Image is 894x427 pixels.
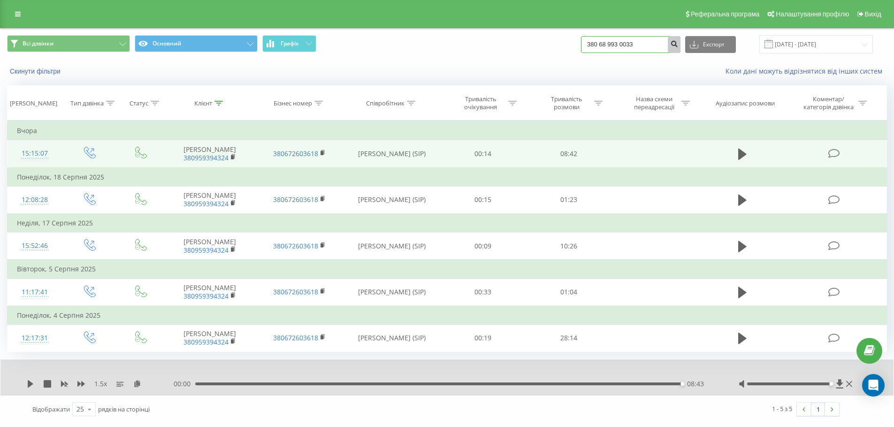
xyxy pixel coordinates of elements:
[776,10,849,18] span: Налаштування профілю
[344,140,440,168] td: [PERSON_NAME] (SIP)
[17,144,53,163] div: 15:15:07
[440,232,526,260] td: 00:09
[165,186,254,214] td: [PERSON_NAME]
[680,382,684,386] div: Accessibility label
[32,405,70,413] span: Відображати
[174,379,195,389] span: 00:00
[8,214,887,232] td: Неділя, 17 Серпня 2025
[273,333,318,342] a: 380672603618
[183,153,229,162] a: 380959394324
[135,35,258,52] button: Основний
[716,99,775,107] div: Аудіозапис розмови
[273,287,318,296] a: 380672603618
[7,35,130,52] button: Всі дзвінки
[165,232,254,260] td: [PERSON_NAME]
[183,337,229,346] a: 380959394324
[801,95,856,111] div: Коментар/категорія дзвінка
[440,186,526,214] td: 00:15
[440,140,526,168] td: 00:14
[273,195,318,204] a: 380672603618
[862,374,885,397] div: Open Intercom Messenger
[366,99,405,107] div: Співробітник
[274,99,312,107] div: Бізнес номер
[526,278,612,306] td: 01:04
[8,121,887,140] td: Вчора
[281,40,299,47] span: Графік
[440,278,526,306] td: 00:33
[183,199,229,208] a: 380959394324
[165,278,254,306] td: [PERSON_NAME]
[183,292,229,300] a: 380959394324
[829,382,833,386] div: Accessibility label
[440,324,526,352] td: 00:19
[581,36,680,53] input: Пошук за номером
[865,10,881,18] span: Вихід
[94,379,107,389] span: 1.5 x
[526,186,612,214] td: 01:23
[344,278,440,306] td: [PERSON_NAME] (SIP)
[542,95,592,111] div: Тривалість розмови
[273,149,318,158] a: 380672603618
[130,99,148,107] div: Статус
[8,260,887,278] td: Вівторок, 5 Серпня 2025
[726,67,887,75] a: Коли дані можуть відрізнятися вiд інших систем
[262,35,316,52] button: Графік
[7,67,65,75] button: Скинути фільтри
[183,246,229,255] a: 380959394324
[687,379,704,389] span: 08:43
[98,405,150,413] span: рядків на сторінці
[165,140,254,168] td: [PERSON_NAME]
[344,324,440,352] td: [PERSON_NAME] (SIP)
[526,232,612,260] td: 10:26
[17,237,53,255] div: 15:52:46
[629,95,679,111] div: Назва схеми переадресації
[8,306,887,325] td: Понеділок, 4 Серпня 2025
[17,283,53,301] div: 11:17:41
[17,329,53,347] div: 12:17:31
[811,403,825,416] a: 1
[8,168,887,187] td: Понеділок, 18 Серпня 2025
[76,405,84,414] div: 25
[194,99,212,107] div: Клієнт
[165,324,254,352] td: [PERSON_NAME]
[691,10,760,18] span: Реферальна програма
[10,99,57,107] div: [PERSON_NAME]
[23,40,53,47] span: Всі дзвінки
[273,241,318,250] a: 380672603618
[344,232,440,260] td: [PERSON_NAME] (SIP)
[526,324,612,352] td: 28:14
[456,95,506,111] div: Тривалість очікування
[685,36,736,53] button: Експорт
[70,99,104,107] div: Тип дзвінка
[17,191,53,209] div: 12:08:28
[526,140,612,168] td: 08:42
[772,404,792,413] div: 1 - 5 з 5
[344,186,440,214] td: [PERSON_NAME] (SIP)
